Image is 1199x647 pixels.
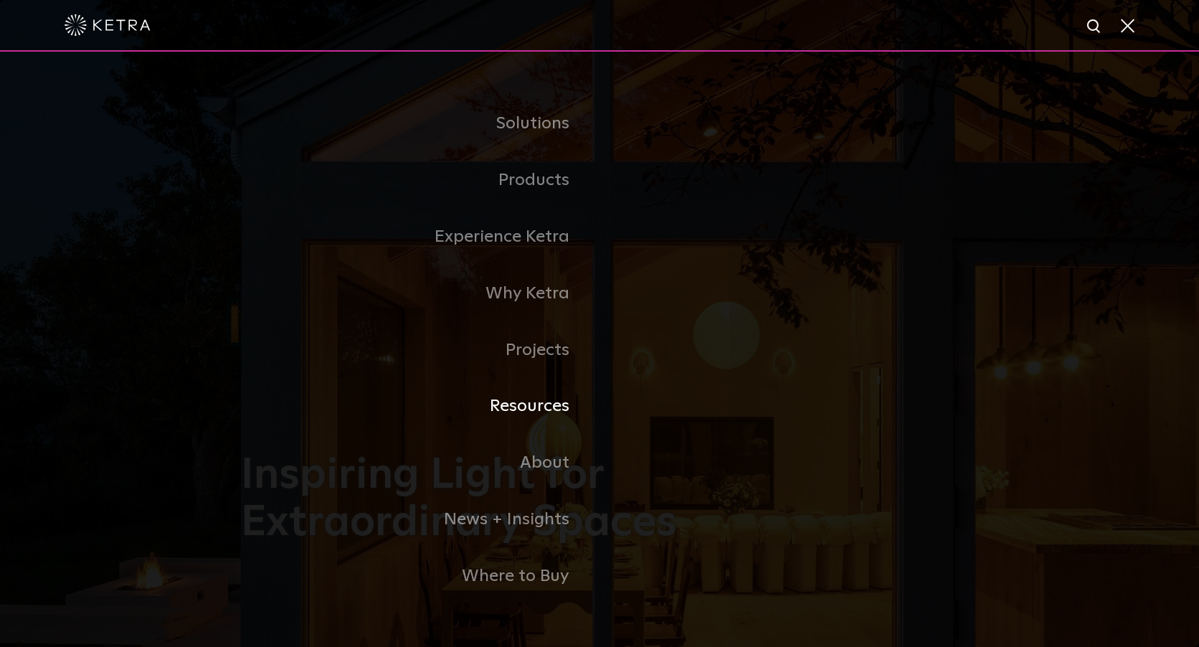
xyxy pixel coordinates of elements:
img: search icon [1086,18,1104,36]
a: Experience Ketra [241,209,599,265]
a: Projects [241,322,599,379]
a: News + Insights [241,491,599,548]
a: Where to Buy [241,548,599,605]
a: Solutions [241,95,599,152]
a: Products [241,152,599,209]
a: Why Ketra [241,265,599,322]
a: About [241,435,599,491]
img: ketra-logo-2019-white [65,14,151,36]
a: Resources [241,378,599,435]
div: Navigation Menu [241,95,958,604]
